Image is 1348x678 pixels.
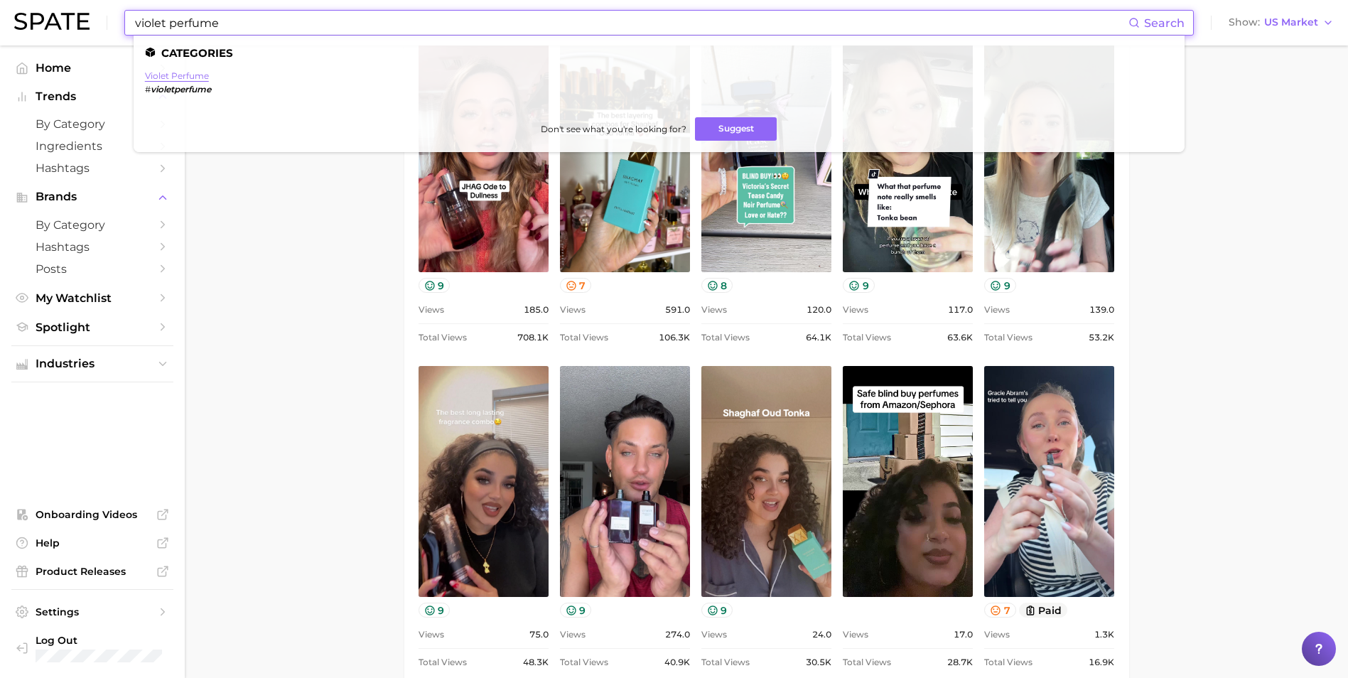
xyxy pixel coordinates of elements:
span: Spotlight [36,321,149,334]
span: by Category [36,117,149,131]
a: Ingredients [11,135,173,157]
span: Hashtags [36,240,149,254]
span: 708.1k [517,329,549,346]
span: 274.0 [665,626,690,643]
span: 75.0 [529,626,549,643]
span: Views [843,626,868,643]
span: 48.3k [523,654,549,671]
em: violetperfume [151,84,211,95]
span: Show [1229,18,1260,26]
span: 139.0 [1089,301,1114,318]
span: Total Views [984,654,1032,671]
span: Total Views [419,329,467,346]
span: Hashtags [36,161,149,175]
span: Total Views [843,654,891,671]
a: Home [11,57,173,79]
a: by Category [11,113,173,135]
span: 1.3k [1094,626,1114,643]
span: Trends [36,90,149,103]
a: My Watchlist [11,287,173,309]
span: Total Views [843,329,891,346]
span: Total Views [419,654,467,671]
span: 17.0 [954,626,973,643]
li: Categories [145,47,1173,59]
button: 9 [843,278,875,293]
button: 9 [701,603,733,618]
span: Industries [36,357,149,370]
span: Posts [36,262,149,276]
span: Search [1144,16,1185,30]
button: 7 [984,603,1016,618]
span: 28.7k [947,654,973,671]
span: Views [701,626,727,643]
span: Views [701,301,727,318]
span: 106.3k [659,329,690,346]
button: 7 [560,278,592,293]
span: Total Views [984,329,1032,346]
span: 120.0 [807,301,831,318]
button: Trends [11,86,173,107]
span: Ingredients [36,139,149,153]
a: Log out. Currently logged in with e-mail jacob.demos@robertet.com. [11,630,173,667]
span: 24.0 [812,626,831,643]
span: Settings [36,606,149,618]
span: Product Releases [36,565,149,578]
span: Onboarding Videos [36,508,149,521]
span: Views [560,301,586,318]
span: Brands [36,190,149,203]
button: Brands [11,186,173,208]
button: paid [1019,603,1068,618]
span: My Watchlist [36,291,149,305]
span: Help [36,537,149,549]
span: by Category [36,218,149,232]
span: 63.6k [947,329,973,346]
button: 9 [560,603,592,618]
a: Help [11,532,173,554]
a: violet perfume [145,70,209,81]
span: US Market [1264,18,1318,26]
a: by Category [11,214,173,236]
button: 9 [419,603,451,618]
button: Industries [11,353,173,375]
button: ShowUS Market [1225,14,1337,32]
span: Total Views [701,329,750,346]
span: Views [984,626,1010,643]
span: # [145,84,151,95]
span: Views [419,301,444,318]
button: Suggest [695,117,777,141]
span: 16.9k [1089,654,1114,671]
span: Views [560,626,586,643]
a: Hashtags [11,157,173,179]
input: Search here for a brand, industry, or ingredient [134,11,1128,35]
span: 185.0 [524,301,549,318]
span: Views [984,301,1010,318]
span: Log Out [36,634,174,647]
span: Total Views [701,654,750,671]
span: 53.2k [1089,329,1114,346]
button: 9 [984,278,1016,293]
button: 9 [419,278,451,293]
span: Views [843,301,868,318]
a: Onboarding Videos [11,504,173,525]
a: Spotlight [11,316,173,338]
span: Home [36,61,149,75]
span: Total Views [560,329,608,346]
button: 8 [701,278,733,293]
img: SPATE [14,13,90,30]
span: 64.1k [806,329,831,346]
span: 117.0 [948,301,973,318]
span: Total Views [560,654,608,671]
a: Product Releases [11,561,173,582]
a: Hashtags [11,236,173,258]
span: Views [419,626,444,643]
span: Don't see what you're looking for? [541,124,686,134]
span: 40.9k [664,654,690,671]
a: Settings [11,601,173,623]
span: 591.0 [665,301,690,318]
span: 30.5k [806,654,831,671]
a: Posts [11,258,173,280]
